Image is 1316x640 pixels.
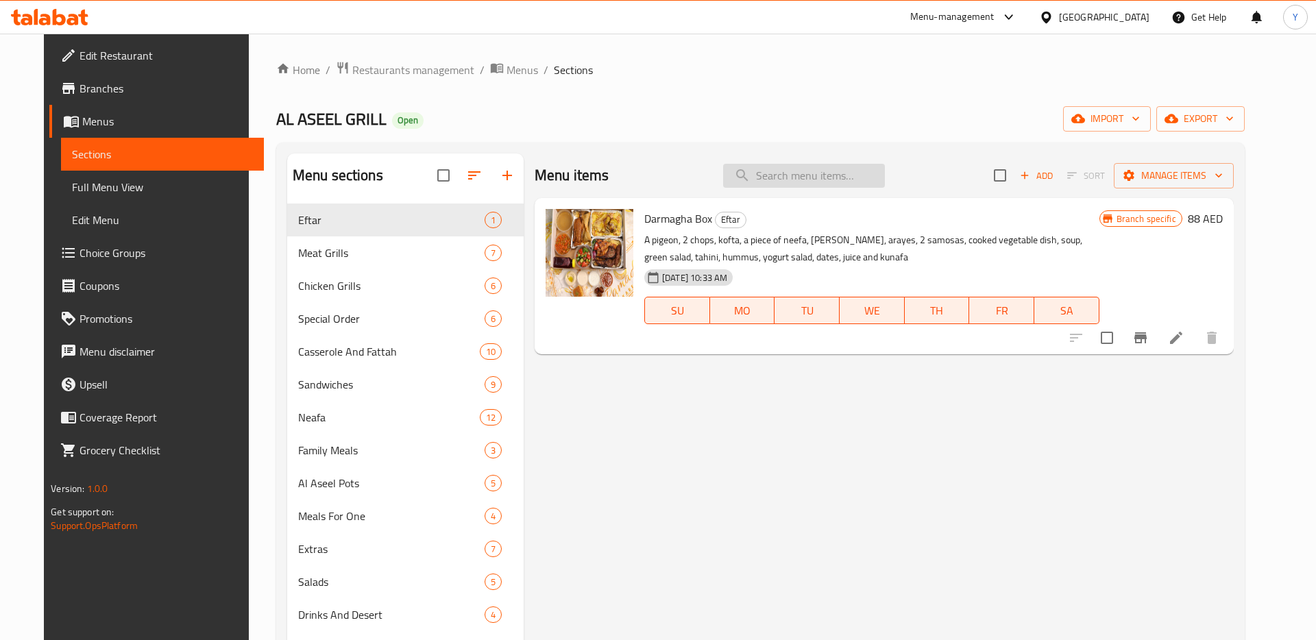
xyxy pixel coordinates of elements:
a: Grocery Checklist [49,434,264,467]
span: TH [910,301,964,321]
span: Family Meals [298,442,485,458]
div: Menu-management [910,9,995,25]
button: Add [1014,165,1058,186]
span: Menus [507,62,538,78]
span: Al Aseel Pots [298,475,485,491]
span: Edit Menu [72,212,253,228]
span: Salads [298,574,485,590]
div: Meat Grills7 [287,236,524,269]
span: Add [1018,168,1055,184]
span: Promotions [80,310,253,327]
div: Sandwiches [298,376,485,393]
span: Get support on: [51,503,114,521]
div: Drinks And Desert4 [287,598,524,631]
button: import [1063,106,1151,132]
span: Add item [1014,165,1058,186]
button: Branch-specific-item [1124,321,1157,354]
span: Menu disclaimer [80,343,253,360]
span: Coupons [80,278,253,294]
span: Restaurants management [352,62,474,78]
li: / [544,62,548,78]
span: 10 [480,345,501,358]
button: FR [969,297,1034,324]
span: Eftar [298,212,485,228]
div: items [485,278,502,294]
span: Manage items [1125,167,1223,184]
span: FR [975,301,1029,321]
div: Sandwiches9 [287,368,524,401]
span: 12 [480,411,501,424]
div: Neafa12 [287,401,524,434]
span: Meals For One [298,508,485,524]
button: SA [1034,297,1099,324]
a: Edit menu item [1168,330,1184,346]
span: 5 [485,576,501,589]
button: Manage items [1114,163,1234,188]
span: Grocery Checklist [80,442,253,458]
span: TU [780,301,834,321]
a: Menu disclaimer [49,335,264,368]
div: Meals For One4 [287,500,524,532]
div: items [485,574,502,590]
span: Darmagha Box [644,208,712,229]
span: SU [650,301,705,321]
div: [GEOGRAPHIC_DATA] [1059,10,1149,25]
span: Select section first [1058,165,1114,186]
div: items [485,376,502,393]
a: Edit Restaurant [49,39,264,72]
span: Y [1293,10,1298,25]
button: delete [1195,321,1228,354]
span: 7 [485,543,501,556]
div: items [485,245,502,261]
button: MO [710,297,775,324]
a: Choice Groups [49,236,264,269]
div: Chicken Grills [298,278,485,294]
div: Family Meals3 [287,434,524,467]
a: Menus [490,61,538,79]
span: Drinks And Desert [298,606,485,623]
span: Neafa [298,409,480,426]
span: WE [845,301,899,321]
button: Add section [491,159,524,192]
h2: Menu sections [293,165,383,186]
button: TU [775,297,840,324]
span: Sections [554,62,593,78]
span: Select section [986,161,1014,190]
div: Special Order6 [287,302,524,335]
button: WE [840,297,905,324]
span: Select all sections [429,161,458,190]
div: items [485,541,502,557]
input: search [723,164,885,188]
span: Open [392,114,424,126]
span: AL ASEEL GRILL [276,103,387,134]
span: Upsell [80,376,253,393]
div: Chicken Grills6 [287,269,524,302]
span: 6 [485,312,501,325]
span: 1.0.0 [87,480,108,497]
li: / [480,62,485,78]
span: 1 [485,214,501,227]
span: SA [1040,301,1094,321]
span: Special Order [298,310,485,327]
div: Casserole And Fattah10 [287,335,524,368]
p: A pigeon, 2 chops, kofta, a piece of neefa, [PERSON_NAME], arayes, 2 samosas, cooked vegetable di... [644,232,1099,266]
a: Sections [61,138,264,171]
a: Coverage Report [49,401,264,434]
span: Extras [298,541,485,557]
span: Edit Restaurant [80,47,253,64]
div: Open [392,112,424,129]
span: Version: [51,480,84,497]
a: Home [276,62,320,78]
div: Al Aseel Pots5 [287,467,524,500]
button: export [1156,106,1245,132]
button: TH [905,297,970,324]
span: 9 [485,378,501,391]
span: Eftar [716,212,746,227]
span: Coverage Report [80,409,253,426]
